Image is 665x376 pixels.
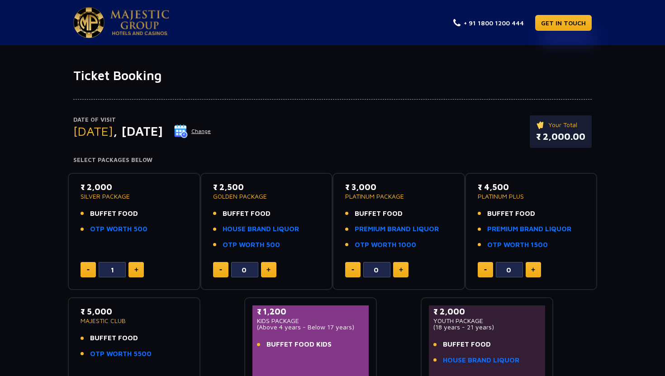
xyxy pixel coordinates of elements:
[213,193,320,200] p: GOLDEN PACKAGE
[355,240,416,250] a: OTP WORTH 1000
[487,209,535,219] span: BUFFET FOOD
[90,224,147,234] a: OTP WORTH 500
[345,181,452,193] p: ₹ 3,000
[433,324,541,330] p: (18 years - 21 years)
[223,209,271,219] span: BUFFET FOOD
[351,269,354,271] img: minus
[134,267,138,272] img: plus
[113,124,163,138] span: , [DATE]
[453,18,524,28] a: + 91 1800 1200 444
[81,193,188,200] p: SILVER PACKAGE
[223,224,299,234] a: HOUSE BRAND LIQUOR
[90,333,138,343] span: BUFFET FOOD
[110,10,169,35] img: Majestic Pride
[433,305,541,318] p: ₹ 2,000
[73,124,113,138] span: [DATE]
[536,130,585,143] p: ₹ 2,000.00
[399,267,403,272] img: plus
[478,181,585,193] p: ₹ 4,500
[87,269,90,271] img: minus
[81,305,188,318] p: ₹ 5,000
[355,209,403,219] span: BUFFET FOOD
[257,324,364,330] p: (Above 4 years - Below 17 years)
[535,15,592,31] a: GET IN TOUCH
[433,318,541,324] p: YOUTH PACKAGE
[355,224,439,234] a: PREMIUM BRAND LIQUOR
[536,120,585,130] p: Your Total
[174,124,211,138] button: Change
[257,318,364,324] p: KIDS PACKAGE
[478,193,585,200] p: PLATINUM PLUS
[73,7,104,38] img: Majestic Pride
[345,193,452,200] p: PLATINUM PACKAGE
[90,349,152,359] a: OTP WORTH 5500
[213,181,320,193] p: ₹ 2,500
[257,305,364,318] p: ₹ 1,200
[443,355,519,366] a: HOUSE BRAND LIQUOR
[73,68,592,83] h1: Ticket Booking
[266,339,332,350] span: BUFFET FOOD KIDS
[484,269,487,271] img: minus
[81,181,188,193] p: ₹ 2,000
[81,318,188,324] p: MAJESTIC CLUB
[487,224,571,234] a: PREMIUM BRAND LIQUOR
[531,267,535,272] img: plus
[266,267,271,272] img: plus
[90,209,138,219] span: BUFFET FOOD
[536,120,546,130] img: ticket
[443,339,491,350] span: BUFFET FOOD
[73,157,592,164] h4: Select Packages Below
[487,240,548,250] a: OTP WORTH 1500
[223,240,280,250] a: OTP WORTH 500
[219,269,222,271] img: minus
[73,115,211,124] p: Date of Visit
